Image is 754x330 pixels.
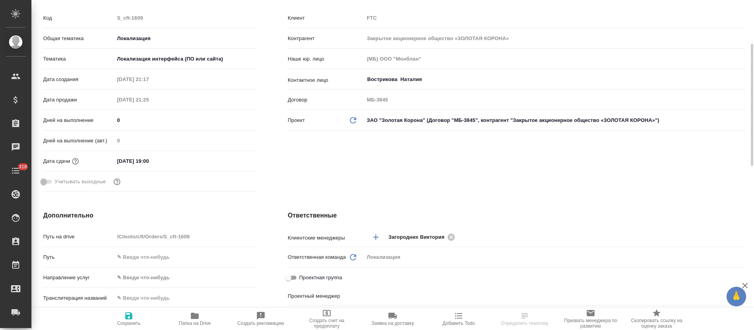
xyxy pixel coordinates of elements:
[114,32,256,45] div: Локализация
[624,308,690,330] button: Скопировать ссылку на оценку заказа
[238,321,284,326] span: Создать рекламацию
[288,55,364,63] p: Наше юр. лицо
[730,288,743,305] span: 🙏
[364,94,745,105] input: Пустое поле
[14,163,32,171] span: 318
[426,308,492,330] button: Добавить Todo
[114,251,256,263] input: ✎ Введи что-нибудь
[43,211,256,220] h4: Дополнительно
[114,271,256,284] div: ✎ Введи что-нибудь
[364,33,745,44] input: Пустое поле
[55,178,106,186] span: Учитывать выходные
[741,79,743,80] button: Open
[288,253,346,261] p: Ответственная команда
[114,94,183,105] input: Пустое поле
[741,236,743,238] button: Open
[288,96,364,104] p: Договор
[43,96,114,104] p: Дата продажи
[112,177,122,187] button: Выбери, если сб и вс нужно считать рабочими днями для выполнения заказа.
[43,55,114,63] p: Тематика
[388,233,449,241] span: Загородних Виктория
[288,234,364,242] p: Клиентские менеджеры
[364,12,745,24] input: Пустое поле
[114,292,256,304] input: ✎ Введи что-нибудь
[288,211,745,220] h4: Ответственные
[114,74,183,85] input: Пустое поле
[294,308,360,330] button: Создать счет на предоплату
[288,14,364,22] p: Клиент
[43,294,114,302] p: Транслитерация названий
[562,318,619,329] span: Призвать менеджера по развитию
[628,318,685,329] span: Скопировать ссылку на оценку заказа
[288,35,364,42] p: Контрагент
[179,321,211,326] span: Папка на Drive
[228,308,294,330] button: Создать рекламацию
[288,116,305,124] p: Проект
[43,76,114,83] p: Дата создания
[364,251,745,264] div: Локализация
[43,157,70,165] p: Дата сдачи
[288,76,364,84] p: Контактное лицо
[43,14,114,22] p: Код
[727,287,746,306] button: 🙏
[364,114,745,127] div: ЗАО "Золотая Корона" (Договор "МБ-3845", контрагент "Закрытое акционерное общество «ЗОЛОТАЯ КОРОН...
[366,228,385,247] button: Добавить менеджера
[443,321,475,326] span: Добавить Todo
[114,135,256,146] input: Пустое поле
[388,232,458,242] div: Загородних Виктория
[299,274,342,282] span: Проектная группа
[114,155,183,167] input: ✎ Введи что-нибудь
[364,53,745,65] input: Пустое поле
[162,308,228,330] button: Папка на Drive
[43,274,114,282] p: Направление услуг
[96,308,162,330] button: Сохранить
[114,114,256,126] input: ✎ Введи что-нибудь
[70,156,81,166] button: Если добавить услуги и заполнить их объемом, то дата рассчитается автоматически
[114,231,256,242] input: Пустое поле
[372,321,414,326] span: Заявка на доставку
[288,292,364,300] p: Проектный менеджер
[43,253,114,261] p: Путь
[43,116,114,124] p: Дней на выполнение
[43,137,114,145] p: Дней на выполнение (авт.)
[298,318,355,329] span: Создать счет на предоплату
[117,274,247,282] div: ✎ Введи что-нибудь
[2,161,29,181] a: 318
[360,308,426,330] button: Заявка на доставку
[492,308,558,330] button: Определить тематику
[43,35,114,42] p: Общая тематика
[43,233,114,241] p: Путь на drive
[114,12,256,24] input: Пустое поле
[558,308,624,330] button: Призвать менеджера по развитию
[501,321,548,326] span: Определить тематику
[117,321,141,326] span: Сохранить
[114,52,256,66] div: Локализация интерфейса (ПО или сайта)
